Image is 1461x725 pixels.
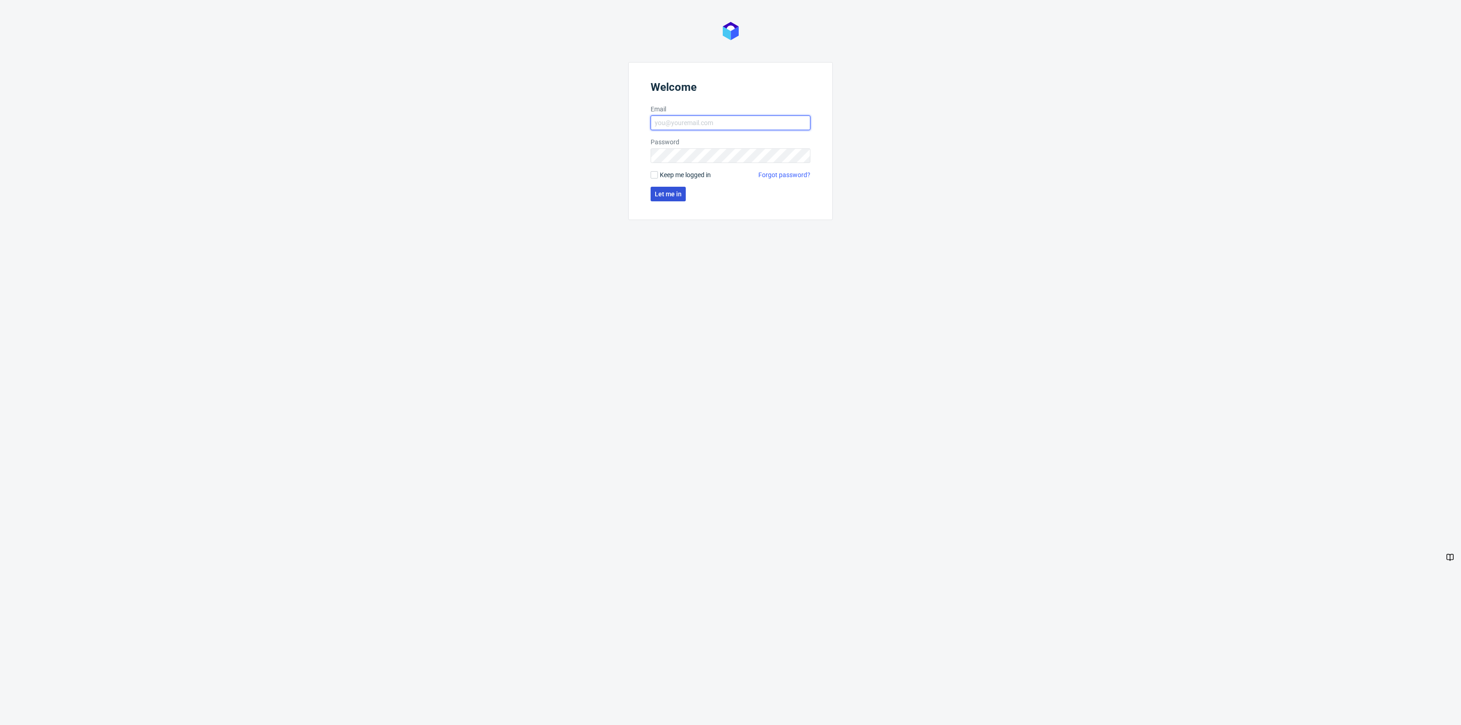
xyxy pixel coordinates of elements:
span: Keep me logged in [660,170,711,179]
label: Email [651,105,810,114]
header: Welcome [651,81,810,97]
input: you@youremail.com [651,116,810,130]
button: Let me in [651,187,686,201]
span: Let me in [655,191,682,197]
a: Forgot password? [758,170,810,179]
label: Password [651,137,810,147]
